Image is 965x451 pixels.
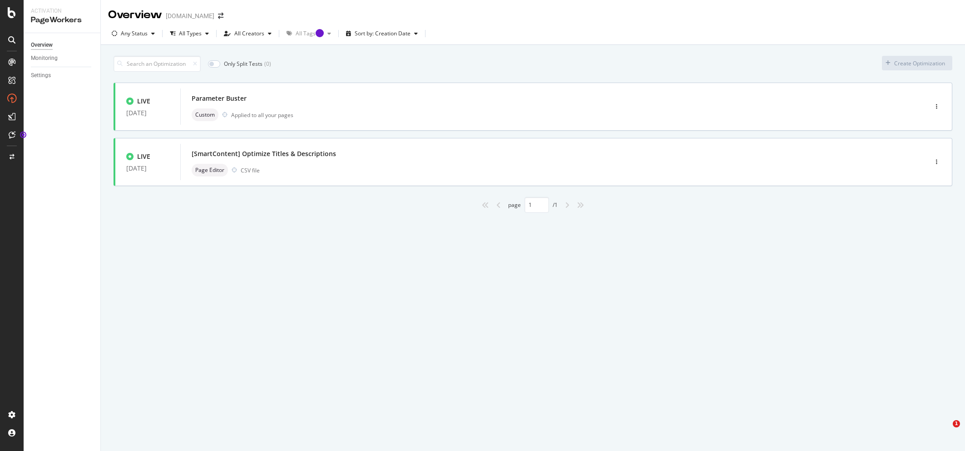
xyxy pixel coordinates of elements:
[31,40,94,50] a: Overview
[316,29,324,37] div: Tooltip anchor
[478,198,493,212] div: angles-left
[31,71,94,80] a: Settings
[31,40,53,50] div: Overview
[493,198,505,212] div: angle-left
[953,420,960,427] span: 1
[192,164,228,176] div: neutral label
[121,31,148,36] div: Any Status
[114,56,201,72] input: Search an Optimization
[31,54,58,63] div: Monitoring
[166,26,213,41] button: All Types
[108,7,162,23] div: Overview
[241,167,260,174] div: CSV file
[192,149,336,158] div: [SmartContent] Optimize Titles & Descriptions
[31,7,93,15] div: Activation
[192,108,218,121] div: neutral label
[166,11,214,20] div: [DOMAIN_NAME]
[573,198,588,212] div: angles-right
[31,15,93,25] div: PageWorkers
[137,152,150,161] div: LIVE
[179,31,202,36] div: All Types
[19,131,27,139] div: Tooltip anchor
[355,31,411,36] div: Sort by: Creation Date
[882,56,952,70] button: Create Optimization
[195,112,215,118] span: Custom
[224,60,262,68] div: Only Split Tests
[31,54,94,63] a: Monitoring
[108,26,158,41] button: Any Status
[231,111,293,119] div: Applied to all your pages
[234,31,264,36] div: All Creators
[192,94,247,103] div: Parameter Buster
[508,197,558,213] div: page / 1
[218,13,223,19] div: arrow-right-arrow-left
[342,26,421,41] button: Sort by: Creation Date
[195,167,224,173] span: Page Editor
[126,109,169,117] div: [DATE]
[137,97,150,106] div: LIVE
[283,26,335,41] button: All TagsTooltip anchor
[126,165,169,172] div: [DATE]
[894,59,945,67] div: Create Optimization
[561,198,573,212] div: angle-right
[220,26,275,41] button: All Creators
[31,71,51,80] div: Settings
[296,31,324,36] div: All Tags
[264,60,271,68] div: ( 0 )
[934,420,956,442] iframe: Intercom live chat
